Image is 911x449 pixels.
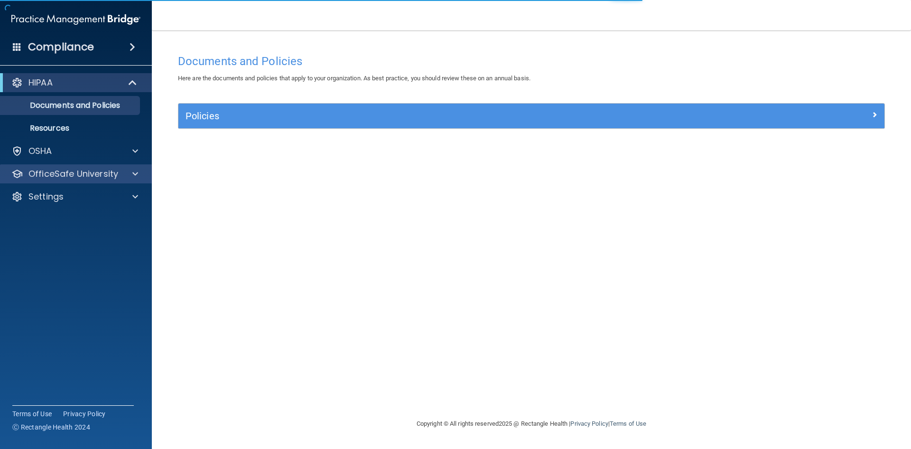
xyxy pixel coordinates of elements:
[28,77,53,88] p: HIPAA
[11,77,138,88] a: HIPAA
[570,420,608,427] a: Privacy Policy
[12,409,52,419] a: Terms of Use
[28,40,94,54] h4: Compliance
[610,420,646,427] a: Terms of Use
[28,145,52,157] p: OSHA
[11,168,138,180] a: OfficeSafe University
[186,108,877,124] a: Policies
[11,145,138,157] a: OSHA
[28,191,64,202] p: Settings
[358,409,705,439] div: Copyright © All rights reserved 2025 @ Rectangle Health | |
[6,101,136,110] p: Documents and Policies
[63,409,106,419] a: Privacy Policy
[6,124,136,133] p: Resources
[178,75,530,82] span: Here are the documents and policies that apply to your organization. As best practice, you should...
[28,168,118,180] p: OfficeSafe University
[186,111,701,121] h5: Policies
[11,10,140,29] img: PMB logo
[11,191,138,202] a: Settings
[178,55,885,67] h4: Documents and Policies
[12,422,90,432] span: Ⓒ Rectangle Health 2024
